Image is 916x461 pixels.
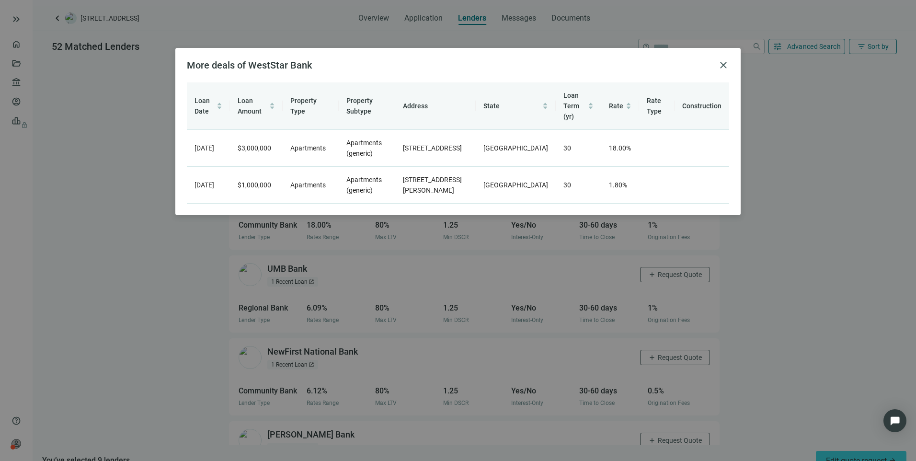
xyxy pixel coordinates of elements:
[682,102,721,110] span: Construction
[609,144,631,152] span: 18.00%
[238,181,271,189] span: $1,000,000
[187,59,714,71] h2: More deals of WestStar Bank
[609,181,627,189] span: 1.80%
[483,144,548,152] span: [GEOGRAPHIC_DATA]
[290,144,326,152] span: Apartments
[483,102,500,110] span: State
[563,181,571,189] span: 30
[238,97,262,115] span: Loan Amount
[346,139,382,157] span: Apartments (generic)
[718,59,729,71] button: close
[195,181,214,189] span: [DATE]
[483,181,548,189] span: [GEOGRAPHIC_DATA]
[195,144,214,152] span: [DATE]
[563,92,579,120] span: Loan Term (yr)
[290,181,326,189] span: Apartments
[290,97,317,115] span: Property Type
[195,97,210,115] span: Loan Date
[563,144,571,152] span: 30
[883,409,906,432] div: Open Intercom Messenger
[346,176,382,194] span: Apartments (generic)
[609,102,623,110] span: Rate
[647,97,662,115] span: Rate Type
[395,167,476,204] td: [STREET_ADDRESS][PERSON_NAME]
[346,97,373,115] span: Property Subtype
[395,130,476,167] td: [STREET_ADDRESS]
[238,144,271,152] span: $3,000,000
[403,102,428,110] span: Address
